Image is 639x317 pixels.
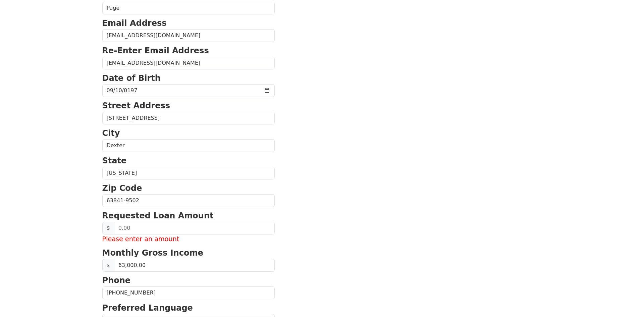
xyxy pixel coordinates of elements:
[102,112,275,124] input: Street Address
[102,156,127,165] strong: State
[114,222,275,234] input: 0.00
[102,303,193,313] strong: Preferred Language
[102,2,275,14] input: Last Name
[102,222,114,234] span: $
[102,259,114,272] span: $
[102,183,142,193] strong: Zip Code
[102,139,275,152] input: City
[102,46,209,55] strong: Re-Enter Email Address
[102,247,275,259] p: Monthly Gross Income
[102,73,161,83] strong: Date of Birth
[102,128,120,138] strong: City
[102,18,167,28] strong: Email Address
[102,57,275,69] input: Re-Enter Email Address
[102,101,170,110] strong: Street Address
[102,29,275,42] input: Email Address
[102,194,275,207] input: Zip Code
[102,276,131,285] strong: Phone
[102,234,275,244] label: Please enter an amount
[102,211,214,220] strong: Requested Loan Amount
[114,259,275,272] input: Monthly Gross Income
[102,286,275,299] input: (___) ___-____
